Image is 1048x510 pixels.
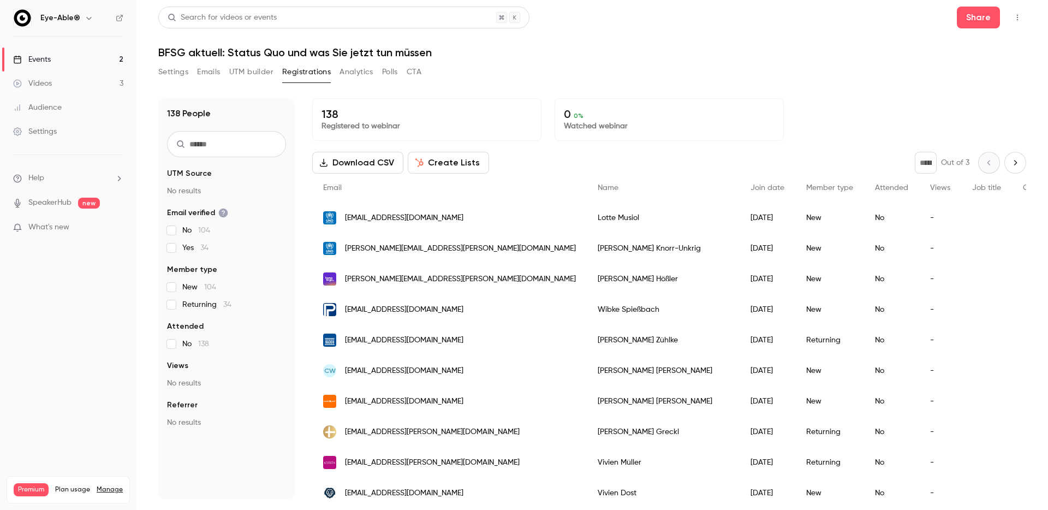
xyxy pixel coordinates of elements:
div: No [864,447,919,478]
span: Member type [806,184,853,192]
div: - [919,478,961,508]
span: Views [930,184,950,192]
div: No [864,203,919,233]
div: New [795,264,864,294]
div: Events [13,54,51,65]
h1: BFSG aktuell: Status Quo und was Sie jetzt tun müssen [158,46,1026,59]
span: Join date [751,184,784,192]
div: [DATE] [740,233,795,264]
img: parken.de [323,303,336,316]
div: [DATE] [740,386,795,417]
div: - [919,325,961,355]
span: Attended [167,321,204,332]
span: Email [323,184,342,192]
span: [EMAIL_ADDRESS][PERSON_NAME][DOMAIN_NAME] [345,457,520,469]
div: Lotte Musiol [587,203,740,233]
span: new [78,198,100,209]
img: uno-fluechtlingshilfe.de [323,211,336,224]
a: SpeakerHub [28,197,72,209]
span: Premium [14,483,49,496]
div: Wibke Spießbach [587,294,740,325]
p: 0 [564,108,775,121]
div: [DATE] [740,203,795,233]
div: No [864,233,919,264]
div: - [919,386,961,417]
div: [DATE] [740,325,795,355]
span: [PERSON_NAME][EMAIL_ADDRESS][PERSON_NAME][DOMAIN_NAME] [345,274,576,285]
button: Analytics [340,63,373,81]
img: uno-fluechtlingshilfe.de [323,242,336,255]
div: Videos [13,78,52,89]
li: help-dropdown-opener [13,173,123,184]
span: Views [167,360,188,371]
span: 104 [204,283,216,291]
div: New [795,294,864,325]
div: Vivien Müller [587,447,740,478]
img: segebergerkliniken.de [323,456,336,469]
span: Attended [875,184,908,192]
span: No [182,225,210,236]
p: Watched webinar [564,121,775,132]
span: [EMAIL_ADDRESS][DOMAIN_NAME] [345,396,463,407]
button: Download CSV [312,152,403,174]
img: Eye-Able® [14,9,31,27]
div: No [864,386,919,417]
span: Help [28,173,44,184]
span: [EMAIL_ADDRESS][DOMAIN_NAME] [345,365,463,377]
div: New [795,203,864,233]
div: [DATE] [740,447,795,478]
div: No [864,355,919,386]
div: - [919,294,961,325]
div: [DATE] [740,294,795,325]
span: Returning [182,299,231,310]
span: Member type [167,264,217,275]
div: [PERSON_NAME] Zühlke [587,325,740,355]
span: [EMAIL_ADDRESS][DOMAIN_NAME] [345,335,463,346]
span: 0 % [574,112,583,120]
span: 104 [198,227,210,234]
div: - [919,264,961,294]
div: Returning [795,417,864,447]
span: Yes [182,242,209,253]
button: Registrations [282,63,331,81]
button: Share [957,7,1000,28]
p: No results [167,378,286,389]
div: [PERSON_NAME] Greckl [587,417,740,447]
div: [DATE] [740,478,795,508]
div: No [864,294,919,325]
div: - [919,203,961,233]
div: No [864,264,919,294]
button: Next page [1004,152,1026,174]
span: No [182,339,209,349]
span: CW [324,366,336,376]
h1: 138 People [167,107,211,120]
section: facet-groups [167,168,286,428]
img: naxos.de [323,334,336,347]
img: maple-park.de [323,395,336,408]
span: What's new [28,222,69,233]
div: [PERSON_NAME] Hößler [587,264,740,294]
span: [EMAIL_ADDRESS][DOMAIN_NAME] [345,304,463,316]
div: No [864,325,919,355]
span: [PERSON_NAME][EMAIL_ADDRESS][PERSON_NAME][DOMAIN_NAME] [345,243,576,254]
span: 34 [223,301,231,309]
div: New [795,386,864,417]
span: Email verified [167,207,228,218]
div: Returning [795,447,864,478]
span: UTM Source [167,168,212,179]
div: Search for videos or events [168,12,277,23]
h6: Eye-Able® [40,13,80,23]
div: [PERSON_NAME] [PERSON_NAME] [587,386,740,417]
p: Registered to webinar [321,121,532,132]
p: Out of 3 [941,157,969,168]
div: [PERSON_NAME] [PERSON_NAME] [587,355,740,386]
span: Name [598,184,618,192]
button: UTM builder [229,63,273,81]
iframe: Noticeable Trigger [110,223,123,233]
span: [EMAIL_ADDRESS][DOMAIN_NAME] [345,212,463,224]
img: trurnit.de [323,425,336,438]
div: No [864,478,919,508]
span: 34 [200,244,209,252]
div: - [919,447,961,478]
div: [DATE] [740,264,795,294]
